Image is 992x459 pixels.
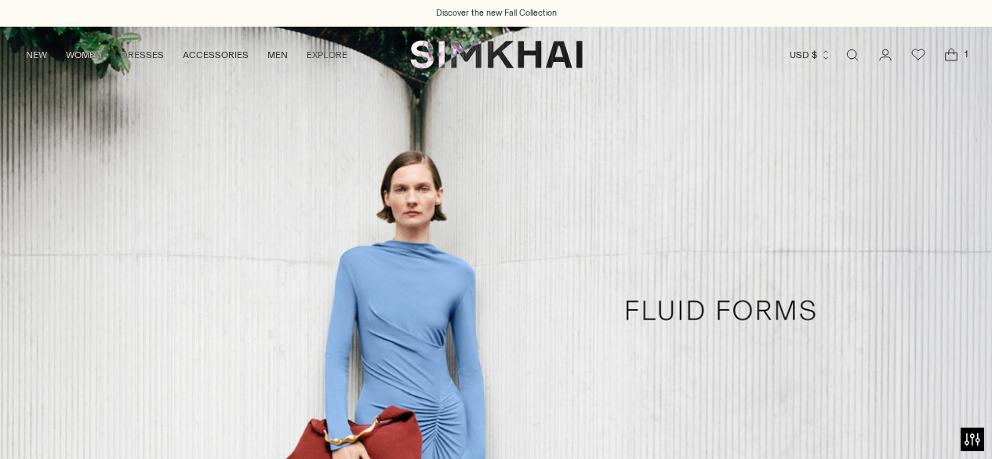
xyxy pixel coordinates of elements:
[183,38,249,72] a: ACCESSORIES
[436,7,557,20] a: Discover the new Fall Collection
[870,39,901,71] a: Go to the account page
[410,39,583,70] a: SIMKHAI
[959,47,973,61] span: 1
[26,38,47,72] a: NEW
[121,38,164,72] a: DRESSES
[66,38,102,72] a: WOMEN
[267,38,288,72] a: MEN
[936,39,967,71] a: Open cart modal
[307,38,347,72] a: EXPLORE
[790,38,831,72] button: USD $
[837,39,868,71] a: Open search modal
[903,39,934,71] a: Wishlist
